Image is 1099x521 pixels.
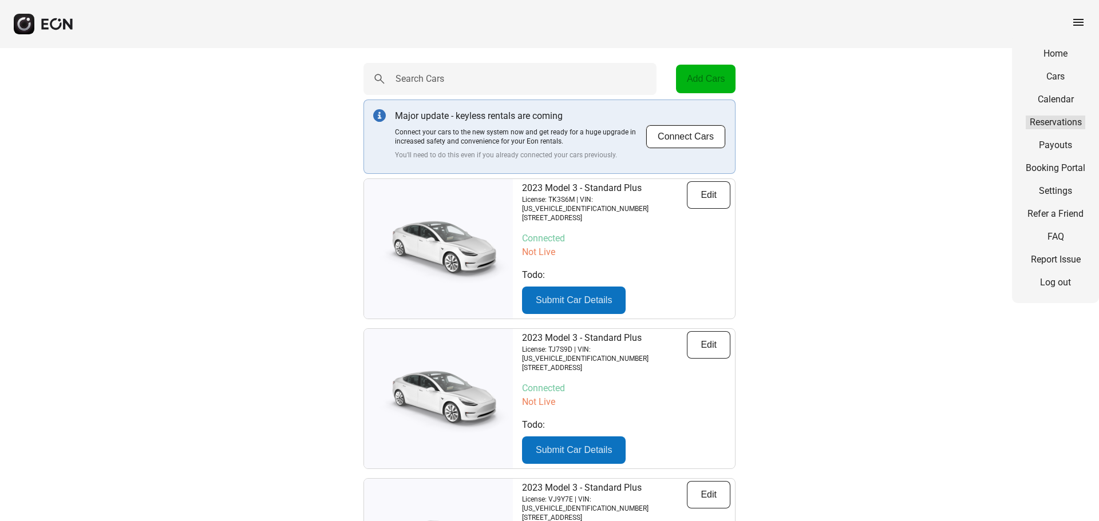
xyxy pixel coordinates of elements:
[1026,70,1085,83] a: Cars
[1026,230,1085,244] a: FAQ
[1026,47,1085,61] a: Home
[1026,253,1085,267] a: Report Issue
[522,395,730,409] p: Not Live
[364,361,513,436] img: car
[646,125,726,149] button: Connect Cars
[522,195,687,213] p: License: TK3S6M | VIN: [US_VEHICLE_IDENTIFICATION_NUMBER]
[687,481,730,508] button: Edit
[522,345,687,363] p: License: TJ7S9D | VIN: [US_VEHICLE_IDENTIFICATION_NUMBER]
[522,268,730,282] p: Todo:
[522,181,687,195] p: 2023 Model 3 - Standard Plus
[522,436,626,464] button: Submit Car Details
[1026,184,1085,198] a: Settings
[395,150,646,160] p: You'll need to do this even if you already connected your cars previously.
[1026,161,1085,175] a: Booking Portal
[1072,15,1085,29] span: menu
[522,245,730,259] p: Not Live
[522,418,730,432] p: Todo:
[1026,93,1085,106] a: Calendar
[522,232,730,245] p: Connected
[395,109,646,123] p: Major update - keyless rentals are coming
[522,381,730,395] p: Connected
[522,495,687,513] p: License: VJ9Y7E | VIN: [US_VEHICLE_IDENTIFICATION_NUMBER]
[522,363,687,372] p: [STREET_ADDRESS]
[395,128,646,146] p: Connect your cars to the new system now and get ready for a huge upgrade in increased safety and ...
[1026,116,1085,129] a: Reservations
[373,109,386,122] img: info
[522,287,626,314] button: Submit Car Details
[364,212,513,286] img: car
[687,181,730,209] button: Edit
[1026,276,1085,289] a: Log out
[522,481,687,495] p: 2023 Model 3 - Standard Plus
[1026,207,1085,221] a: Refer a Friend
[1026,138,1085,152] a: Payouts
[522,213,687,222] p: [STREET_ADDRESS]
[687,331,730,359] button: Edit
[522,331,687,345] p: 2023 Model 3 - Standard Plus
[396,72,444,86] label: Search Cars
